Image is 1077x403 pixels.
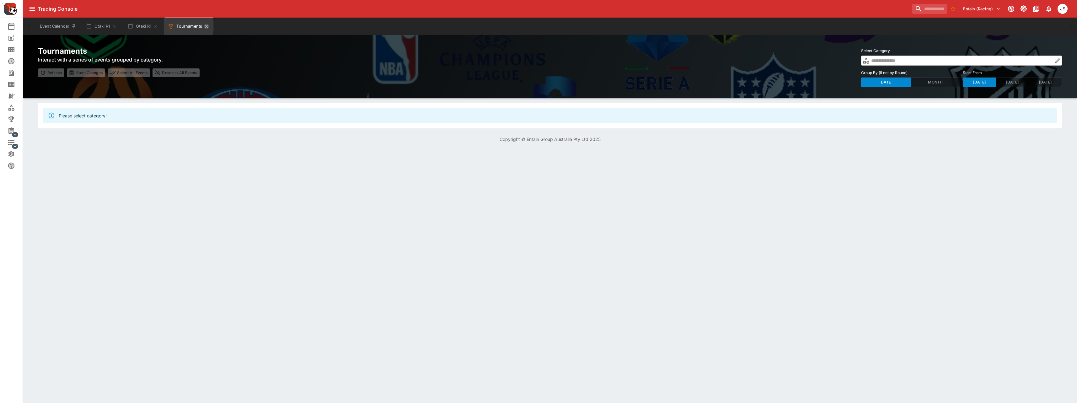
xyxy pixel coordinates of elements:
[1018,3,1029,14] button: Toggle light/dark mode
[38,6,910,12] div: Trading Console
[861,68,960,78] label: Group By (if not by Round)
[996,78,1029,87] button: [DATE]
[8,127,25,135] div: Management
[38,56,200,63] h6: Interact with a series of events grouped by category.
[123,18,163,35] button: Otaki R1
[59,110,107,121] div: Please select category!
[963,78,1062,87] div: Start From
[8,69,25,77] div: Search
[81,18,121,35] button: Otaki R1
[8,116,25,123] div: Tournaments
[963,68,1062,78] label: Start From
[36,18,80,35] button: Event Calendar
[23,136,1077,142] p: Copyright © Entain Group Australia Pty Ltd 2025
[8,139,25,146] div: Infrastructure
[38,46,200,56] h2: Tournaments
[911,78,961,87] button: Month
[8,57,25,65] div: Futures
[861,78,960,87] div: Group By (if not by Round)
[8,23,25,30] div: Event Calendar
[959,4,1004,14] button: Select Tenant
[8,34,25,42] div: New Event
[164,18,213,35] button: Tournaments
[948,4,958,14] button: No Bookmarks
[1056,2,1069,16] button: John Seaton
[2,1,17,16] img: PriceKinetics Logo
[1043,3,1054,14] button: Notifications
[963,78,996,87] button: [DATE]
[1029,78,1062,87] button: [DATE]
[861,78,911,87] button: Date
[8,104,25,111] div: Categories
[8,81,25,88] div: Template Search
[27,3,38,14] button: open drawer
[1058,4,1068,14] div: John Seaton
[1031,3,1042,14] button: Documentation
[8,92,25,100] div: Nexus Entities
[1005,3,1017,14] button: Connected to PK
[8,46,25,53] div: Meetings
[861,46,1062,56] label: Select Category
[912,4,947,14] input: search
